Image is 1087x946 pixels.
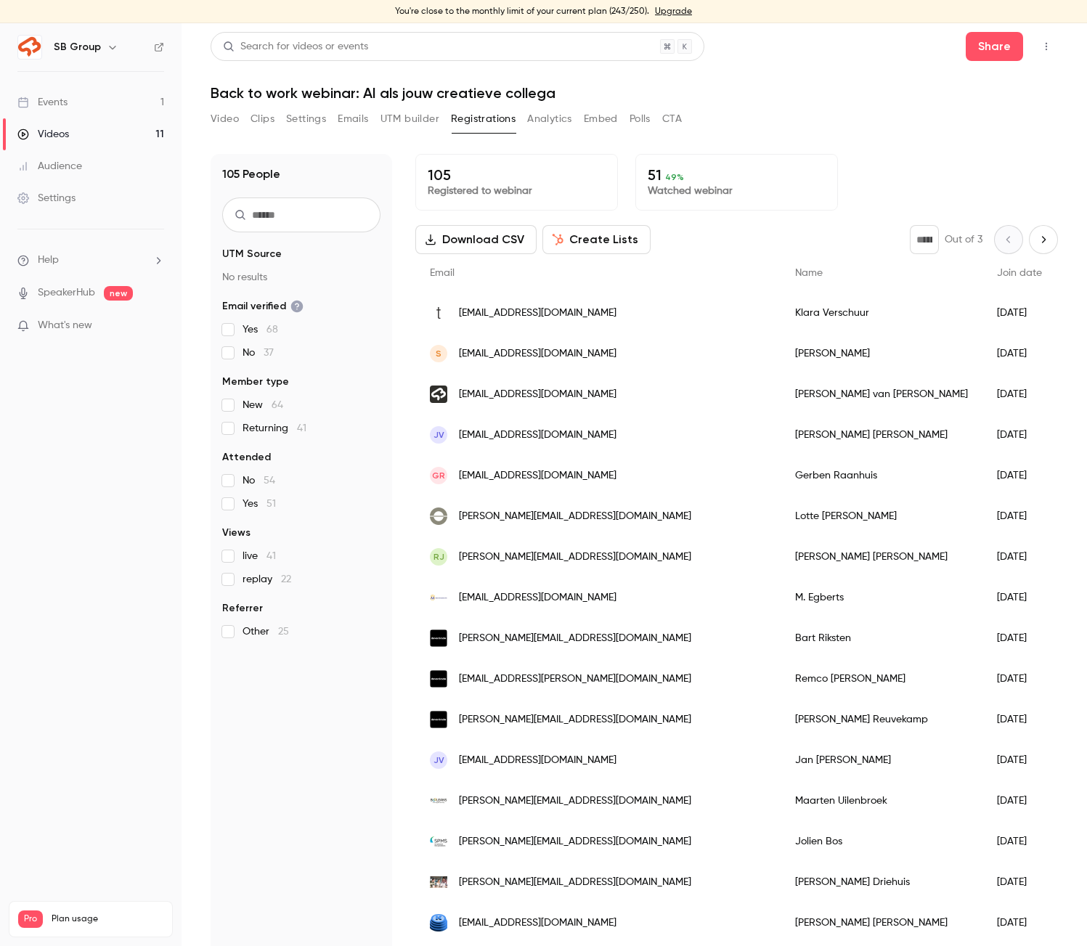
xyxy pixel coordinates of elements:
h6: SB Group [54,40,101,54]
h1: Back to work webinar: AI als jouw creatieve collega [211,84,1058,102]
span: 51 [266,499,276,509]
div: Search for videos or events [223,39,368,54]
span: Help [38,253,59,268]
span: Plan usage [52,913,163,925]
img: meever.nl [430,589,447,606]
button: Video [211,107,239,131]
span: [EMAIL_ADDRESS][DOMAIN_NAME] [459,916,616,931]
div: [PERSON_NAME] Driehuis [781,862,982,902]
button: Download CSV [415,225,537,254]
img: deventrade.com [430,711,447,728]
img: sue.nl [430,876,447,888]
span: 68 [266,325,278,335]
span: [EMAIL_ADDRESS][DOMAIN_NAME] [459,346,616,362]
img: kleineprijsjes.nl [430,914,447,931]
span: Email verified [222,299,304,314]
span: [EMAIL_ADDRESS][DOMAIN_NAME] [459,387,616,402]
span: [EMAIL_ADDRESS][DOMAIN_NAME] [459,753,616,768]
button: CTA [662,107,682,131]
button: Next page [1029,225,1058,254]
div: [PERSON_NAME] [781,333,982,374]
img: socialbrothers.nl [430,386,447,403]
img: booleans.com [430,792,447,810]
button: Analytics [527,107,572,131]
button: Clips [251,107,274,131]
div: [DATE] [982,293,1057,333]
span: Returning [243,421,306,436]
span: Referrer [222,601,263,616]
span: [PERSON_NAME][EMAIL_ADDRESS][DOMAIN_NAME] [459,794,691,809]
div: [PERSON_NAME] Reuvekamp [781,699,982,740]
span: Yes [243,322,278,337]
div: [DATE] [982,821,1057,862]
span: [EMAIL_ADDRESS][DOMAIN_NAME] [459,306,616,321]
div: [DATE] [982,374,1057,415]
span: 25 [278,627,289,637]
div: Jan [PERSON_NAME] [781,740,982,780]
span: 64 [272,400,283,410]
span: replay [243,572,291,587]
div: Videos [17,127,69,142]
div: Bart Riksten [781,618,982,658]
span: [PERSON_NAME][EMAIL_ADDRESS][DOMAIN_NAME] [459,631,691,646]
div: [DATE] [982,740,1057,780]
div: [PERSON_NAME] [PERSON_NAME] [781,415,982,455]
div: [DATE] [982,577,1057,618]
li: help-dropdown-opener [17,253,164,268]
span: 54 [264,476,275,486]
span: Views [222,526,251,540]
button: Settings [286,107,326,131]
span: new [104,286,133,301]
img: timberlab.nl [430,304,447,322]
div: [DATE] [982,780,1057,821]
p: 51 [648,166,826,184]
button: Create Lists [542,225,651,254]
div: [DATE] [982,658,1057,699]
span: [PERSON_NAME][EMAIL_ADDRESS][DOMAIN_NAME] [459,834,691,849]
span: UTM Source [222,247,282,261]
div: [DATE] [982,496,1057,537]
button: Top Bar Actions [1035,35,1058,58]
span: Attended [222,450,271,465]
span: Pro [18,910,43,928]
p: Out of 3 [945,232,982,247]
div: [DATE] [982,455,1057,496]
span: live [243,549,276,563]
a: Upgrade [655,6,692,17]
span: New [243,398,283,412]
button: Polls [630,107,651,131]
div: [DATE] [982,862,1057,902]
div: Remco [PERSON_NAME] [781,658,982,699]
div: Klara Verschuur [781,293,982,333]
div: [PERSON_NAME] [PERSON_NAME] [781,902,982,943]
span: 22 [281,574,291,584]
a: SpeakerHub [38,285,95,301]
span: Other [243,624,289,639]
span: GR [432,469,445,482]
div: [DATE] [982,699,1057,740]
span: Member type [222,375,289,389]
p: No results [222,270,380,285]
button: Share [966,32,1023,61]
div: Settings [17,191,76,205]
button: Registrations [451,107,516,131]
div: Jolien Bos [781,821,982,862]
div: M. Egberts [781,577,982,618]
span: [EMAIL_ADDRESS][PERSON_NAME][DOMAIN_NAME] [459,672,691,687]
span: [EMAIL_ADDRESS][DOMAIN_NAME] [459,428,616,443]
span: Jv [433,428,444,441]
button: UTM builder [380,107,439,131]
p: Registered to webinar [428,184,606,198]
h1: 105 People [222,166,280,183]
span: 37 [264,348,274,358]
span: [PERSON_NAME][EMAIL_ADDRESS][DOMAIN_NAME] [459,875,691,890]
span: 49 % [665,172,684,182]
div: [DATE] [982,537,1057,577]
span: No [243,473,275,488]
span: S [436,347,441,360]
div: Events [17,95,68,110]
button: Embed [584,107,618,131]
span: 41 [297,423,306,433]
div: [PERSON_NAME] van [PERSON_NAME] [781,374,982,415]
span: 41 [266,551,276,561]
